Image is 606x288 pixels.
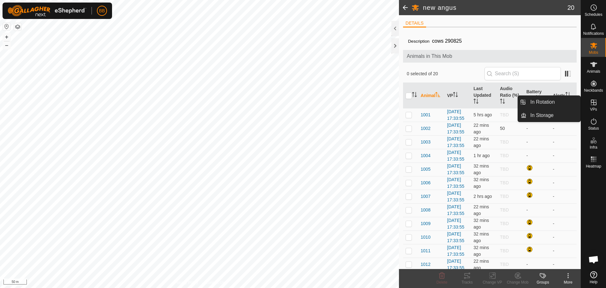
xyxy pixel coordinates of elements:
[497,83,524,108] th: Audio Ratio (%)
[8,5,86,16] img: Gallagher Logo
[447,150,465,162] a: [DATE] 17:33:55
[473,245,489,257] span: 30 Aug 2025, 1:41 pm
[447,218,465,230] a: [DATE] 17:33:55
[421,112,431,118] span: 1001
[590,145,597,149] span: Infra
[550,176,577,190] td: -
[565,93,570,98] p-sorticon: Activate to sort
[421,261,431,268] span: 1012
[500,126,505,131] span: 50
[473,204,489,216] span: 30 Aug 2025, 1:51 pm
[500,207,509,212] span: TBD
[447,245,465,257] a: [DATE] 17:33:55
[423,4,567,11] h2: new angus
[500,167,509,172] span: TBD
[421,193,431,200] span: 1007
[500,100,505,105] p-sorticon: Activate to sort
[447,204,465,216] a: [DATE] 17:33:55
[447,231,465,243] a: [DATE] 17:33:55
[473,163,489,175] span: 30 Aug 2025, 1:41 pm
[581,269,606,286] a: Help
[590,107,597,111] span: VPs
[473,136,489,148] span: 30 Aug 2025, 1:51 pm
[447,259,465,270] a: [DATE] 17:33:55
[421,220,431,227] span: 1009
[408,39,430,44] label: Description
[3,41,10,49] button: –
[567,3,574,12] span: 20
[584,89,603,92] span: Neckbands
[589,51,598,54] span: Mobs
[473,123,489,134] span: 30 Aug 2025, 1:51 pm
[524,149,550,162] td: -
[471,83,497,108] th: Last Updated
[586,164,601,168] span: Heatmap
[473,177,489,189] span: 30 Aug 2025, 1:41 pm
[505,279,530,285] div: Change Mob
[587,70,600,73] span: Animals
[550,122,577,135] td: -
[500,262,509,267] span: TBD
[421,207,431,213] span: 1008
[447,191,465,202] a: [DATE] 17:33:55
[206,280,224,285] a: Contact Us
[473,112,492,117] span: 30 Aug 2025, 8:43 am
[524,203,550,217] td: -
[3,23,10,30] button: Reset Map
[555,279,581,285] div: More
[175,280,198,285] a: Privacy Policy
[445,83,471,108] th: VP
[518,109,580,122] li: In Storage
[550,230,577,244] td: -
[454,279,480,285] div: Tracks
[447,136,465,148] a: [DATE] 17:33:55
[421,180,431,186] span: 1006
[473,218,489,230] span: 30 Aug 2025, 1:41 pm
[500,112,509,117] span: TBD
[407,70,484,77] span: 0 selected of 20
[403,20,426,28] li: DETAILS
[473,100,478,105] p-sorticon: Activate to sort
[530,98,555,106] span: In Rotation
[447,123,465,134] a: [DATE] 17:33:55
[473,231,489,243] span: 30 Aug 2025, 1:41 pm
[473,194,492,199] span: 30 Aug 2025, 12:01 pm
[453,93,458,98] p-sorticon: Activate to sort
[447,163,465,175] a: [DATE] 17:33:55
[500,221,509,226] span: TBD
[550,203,577,217] td: -
[500,235,509,240] span: TBD
[550,135,577,149] td: -
[550,83,577,108] th: Alerts
[500,139,509,144] span: TBD
[14,23,21,31] button: Map Layers
[550,244,577,258] td: -
[473,153,490,158] span: 30 Aug 2025, 12:51 pm
[430,36,464,46] span: cows 290825
[421,125,431,132] span: 1002
[530,112,554,119] span: In Storage
[435,93,440,98] p-sorticon: Activate to sort
[447,177,465,189] a: [DATE] 17:33:55
[418,83,445,108] th: Animal
[421,234,431,241] span: 1010
[550,258,577,271] td: -
[550,149,577,162] td: -
[421,152,431,159] span: 1004
[518,96,580,108] li: In Rotation
[421,139,431,145] span: 1003
[584,250,603,269] a: Open chat
[588,126,599,130] span: Status
[524,83,550,108] th: Battery
[583,32,604,35] span: Notifications
[585,13,602,16] span: Schedules
[590,280,597,284] span: Help
[421,248,431,254] span: 1011
[550,217,577,230] td: -
[524,135,550,149] td: -
[3,33,10,41] button: +
[407,52,573,60] span: Animals in This Mob
[484,67,561,80] input: Search (S)
[526,96,580,108] a: In Rotation
[480,279,505,285] div: Change VP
